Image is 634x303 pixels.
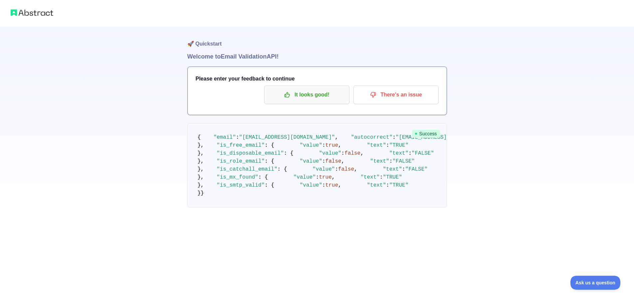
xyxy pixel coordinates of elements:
span: , [341,158,345,164]
span: : [322,182,325,188]
h1: 🚀 Quickstart [187,27,447,52]
span: : [335,166,338,172]
span: : [236,134,239,140]
span: : [386,142,389,148]
span: "text" [367,142,386,148]
span: { [198,134,201,140]
span: true [319,174,331,180]
span: "text" [360,174,380,180]
span: : { [265,142,274,148]
span: "FALSE" [392,158,415,164]
span: "text" [383,166,402,172]
span: "is_mx_found" [217,174,258,180]
span: "autocorrect" [351,134,392,140]
span: true [325,182,338,188]
span: : [322,158,325,164]
button: It looks good! [264,85,349,104]
span: "value" [319,150,341,156]
span: : { [284,150,294,156]
span: false [325,158,341,164]
span: "[EMAIL_ADDRESS][DOMAIN_NAME]" [239,134,335,140]
span: true [325,142,338,148]
span: "value" [313,166,335,172]
span: "value" [294,174,316,180]
span: : { [258,174,268,180]
span: "email" [214,134,236,140]
span: : [380,174,383,180]
span: "is_catchall_email" [217,166,277,172]
span: , [335,134,338,140]
span: "TRUE" [389,142,409,148]
p: There's an issue [358,89,434,100]
h3: Please enter your feedback to continue [196,75,439,83]
span: , [338,182,341,188]
span: : [392,134,396,140]
span: "text" [367,182,386,188]
span: "FALSE" [412,150,434,156]
span: "value" [300,182,322,188]
span: "value" [300,142,322,148]
span: false [338,166,354,172]
span: : [316,174,319,180]
span: "text" [389,150,409,156]
span: : [408,150,412,156]
span: "FALSE" [405,166,428,172]
iframe: Toggle Customer Support [570,276,621,290]
span: "is_smtp_valid" [217,182,265,188]
span: : [402,166,405,172]
span: "value" [300,158,322,164]
p: It looks good! [269,89,344,100]
span: : [341,150,345,156]
span: , [354,166,357,172]
span: "[EMAIL_ADDRESS][DOMAIN_NAME]" [396,134,492,140]
span: "is_role_email" [217,158,265,164]
span: : [386,182,389,188]
span: , [338,142,341,148]
span: false [344,150,360,156]
span: : [389,158,393,164]
span: : { [278,166,287,172]
span: : { [265,182,274,188]
span: "TRUE" [389,182,409,188]
button: There's an issue [353,85,439,104]
span: "TRUE" [383,174,402,180]
span: , [332,174,335,180]
span: Success [412,130,440,138]
span: "is_free_email" [217,142,265,148]
span: "text" [370,158,389,164]
span: : [322,142,325,148]
h1: Welcome to Email Validation API! [187,52,447,61]
img: Abstract logo [11,8,53,17]
span: , [360,150,364,156]
span: : { [265,158,274,164]
span: "is_disposable_email" [217,150,284,156]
